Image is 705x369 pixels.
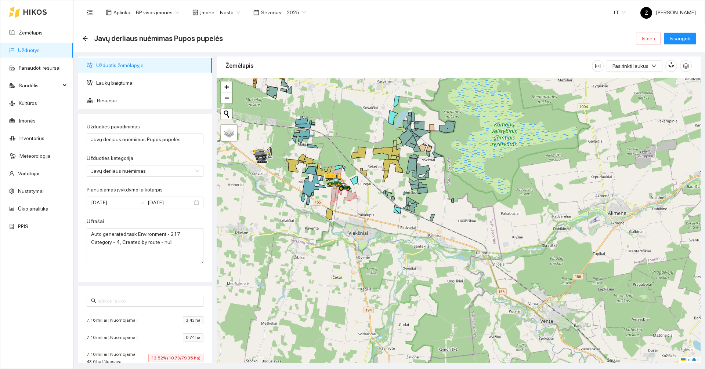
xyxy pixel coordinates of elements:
[19,153,51,159] a: Meteorologija
[97,93,206,108] span: Resursai
[224,82,229,91] span: +
[183,316,203,324] span: 3.43 ha
[200,8,216,17] span: Įmonė :
[670,34,690,43] span: Išsaugoti
[287,7,306,18] span: 2025
[139,200,145,205] span: swap-right
[18,47,40,53] a: Užduotys
[19,118,36,124] a: Įmonės
[592,60,604,72] button: column-width
[614,7,626,18] span: LT
[19,135,44,141] a: Inventorius
[91,198,136,207] input: Planuojamas įvykdymo laikotarpis
[221,109,232,120] button: Initiate a new search
[18,188,44,194] a: Nustatymai
[607,60,662,72] button: Pasirinkti laukusdown
[183,333,203,341] span: 0.74 ha
[636,33,661,44] button: Ištrinti
[221,92,232,103] a: Zoom out
[640,10,696,15] span: [PERSON_NAME]
[91,298,96,303] span: search
[192,10,198,15] span: shop
[221,125,237,141] a: Layers
[664,33,696,44] button: Išsaugoti
[261,8,282,17] span: Sezonas :
[87,317,141,324] span: 7.16 miliai | Nuomojama |
[96,76,206,90] span: Laukų baigtumai
[82,36,88,42] div: Atgal
[148,354,203,362] span: 13.52% (10.73/79.35 ha)
[225,55,592,76] div: Žemėlapis
[642,34,655,43] span: Ištrinti
[82,36,88,41] span: arrow-left
[87,334,141,341] span: 7.16 miliai | Nuomojama |
[87,218,104,225] label: Užrašai
[94,33,223,44] span: Javų derliaus nuėmimas Pupos pupelės
[87,186,163,194] label: Planuojamas įvykdymo laikotarpis
[19,30,43,36] a: Žemėlapis
[87,228,203,264] textarea: Užrašai
[87,123,140,131] label: Užduoties pavadinimas
[224,93,229,102] span: −
[18,223,28,229] a: PPIS
[19,78,61,93] span: Sandėlis
[86,9,93,16] span: menu-fold
[19,100,37,106] a: Kultūros
[681,357,699,362] a: Leaflet
[82,5,97,20] button: menu-fold
[592,63,603,69] span: column-width
[612,62,648,70] span: Pasirinkti laukus
[19,65,61,71] a: Panaudoti resursai
[645,7,648,19] span: Ž
[87,134,203,145] input: Užduoties pavadinimas
[87,351,148,365] span: 7.16 miliai | Nuomojama 43,6 ha| Nuosava
[136,7,179,18] span: BP visos įmonės
[87,154,133,162] label: Užduoties kategorija
[18,171,39,176] a: Vartotojai
[148,198,192,207] input: Pabaigos data
[18,206,48,212] a: Ūkio analitika
[91,165,199,176] span: Javų derliaus nuėmimas
[139,200,145,205] span: to
[253,10,259,15] span: calendar
[96,58,206,73] span: Užduotis žemėlapyje
[221,81,232,92] a: Zoom in
[106,10,112,15] span: layout
[98,297,199,305] input: Ieškoti lauko
[220,7,240,18] span: Ivasta
[651,63,657,69] span: down
[113,8,131,17] span: Aplinka :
